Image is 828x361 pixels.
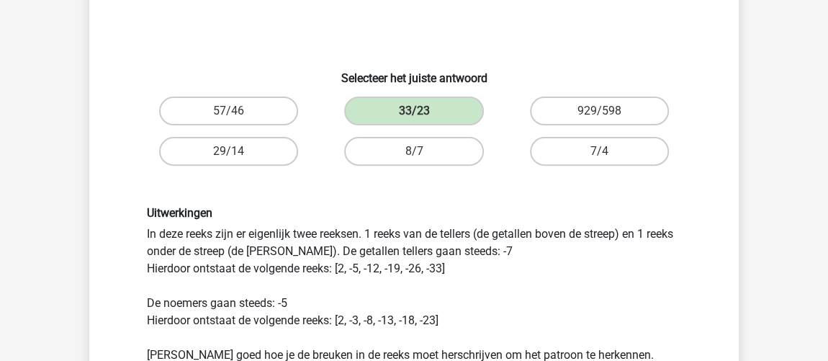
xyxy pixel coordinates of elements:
label: 57/46 [159,97,298,125]
label: 33/23 [344,97,483,125]
h6: Uitwerkingen [147,206,681,220]
label: 29/14 [159,137,298,166]
label: 7/4 [530,137,669,166]
label: 8/7 [344,137,483,166]
h6: Selecteer het juiste antwoord [112,60,716,85]
label: 929/598 [530,97,669,125]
